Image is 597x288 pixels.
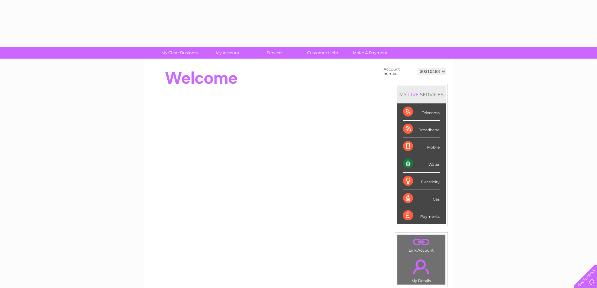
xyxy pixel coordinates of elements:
[202,47,253,59] a: My Account
[403,207,440,224] div: Payments
[382,65,416,77] td: Account number
[344,47,396,59] a: Make A Payment
[399,256,444,278] a: .
[403,155,440,172] div: Water
[403,138,440,155] div: Mobile
[249,47,301,59] a: Services
[397,254,446,285] td: My Details
[403,121,440,138] div: Broadband
[397,234,446,254] td: Link Account
[297,47,348,59] a: Customer Help
[397,86,446,103] div: MY SERVICES
[154,47,206,59] a: My Clear Business
[403,173,440,190] div: Electricity
[407,92,420,97] div: LIVE
[399,236,444,247] a: .
[403,103,440,121] div: Telecoms
[403,190,440,207] div: Gas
